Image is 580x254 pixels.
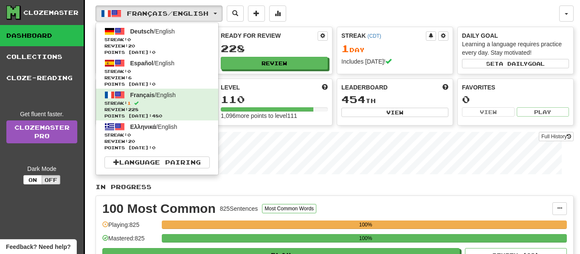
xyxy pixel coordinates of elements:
[367,33,381,39] a: (CDT)
[96,57,218,89] a: Español/EnglishStreak:0 Review:6Points [DATE]:0
[322,83,328,92] span: Score more points to level up
[221,43,328,54] div: 228
[164,234,567,243] div: 100%
[341,83,388,92] span: Leaderboard
[104,156,210,168] a: Language Pairing
[6,243,70,251] span: Open feedback widget
[221,94,328,105] div: 110
[104,68,210,75] span: Streak:
[341,43,448,54] div: Day
[96,89,218,120] a: Français/EnglishStreak:1 Review:228Points [DATE]:480
[221,57,328,70] button: Review
[221,31,318,40] div: Ready for Review
[104,138,210,145] span: Review: 20
[462,40,569,57] div: Learning a language requires practice every day. Stay motivated!
[23,8,79,17] div: Clozemaster
[462,94,569,105] div: 0
[96,25,218,57] a: Deutsch/EnglishStreak:0 Review:20Points [DATE]:0
[104,132,210,138] span: Streak:
[227,6,244,22] button: Search sentences
[6,120,77,143] a: ClozemasterPro
[104,106,210,113] span: Review: 228
[127,37,131,42] span: 0
[462,83,569,92] div: Favorites
[104,36,210,43] span: Streak:
[130,92,176,98] span: / English
[102,221,158,234] div: Playing: 825
[462,107,515,117] button: View
[462,59,569,68] button: Seta dailygoal
[127,69,131,74] span: 0
[104,100,210,106] span: Streak:
[130,28,175,35] span: / English
[220,204,258,213] div: 825 Sentences
[104,145,210,151] span: Points [DATE]: 0
[96,6,222,22] button: Français/English
[341,42,349,54] span: 1
[104,49,210,56] span: Points [DATE]: 0
[539,132,574,141] button: Full History
[104,113,210,119] span: Points [DATE]: 480
[499,61,528,67] span: a daily
[262,204,316,213] button: Most Common Words
[104,75,210,81] span: Review: 6
[6,110,77,118] div: Get fluent faster.
[164,221,567,229] div: 100%
[6,165,77,173] div: Dark Mode
[130,60,175,67] span: / English
[130,92,155,98] span: Français
[127,100,131,106] span: 1
[104,43,210,49] span: Review: 20
[248,6,265,22] button: Add sentence to collection
[341,31,426,40] div: Streak
[221,83,240,92] span: Level
[104,81,210,87] span: Points [DATE]: 0
[42,175,60,184] button: Off
[341,57,448,66] div: Includes [DATE]!
[341,93,366,105] span: 454
[341,108,448,117] button: View
[102,234,158,248] div: Mastered: 825
[127,132,131,137] span: 0
[130,123,177,130] span: / English
[442,83,448,92] span: This week in points, UTC
[517,107,569,117] button: Play
[130,123,156,130] span: Ελληνικά
[102,202,216,215] div: 100 Most Common
[96,183,574,191] p: In Progress
[221,112,328,120] div: 1,096 more points to level 111
[127,10,208,17] span: Français / English
[23,175,42,184] button: On
[130,60,153,67] span: Español
[269,6,286,22] button: More stats
[130,28,154,35] span: Deutsch
[96,120,218,152] a: Ελληνικά/EnglishStreak:0 Review:20Points [DATE]:0
[462,31,569,40] div: Daily Goal
[341,94,448,105] div: th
